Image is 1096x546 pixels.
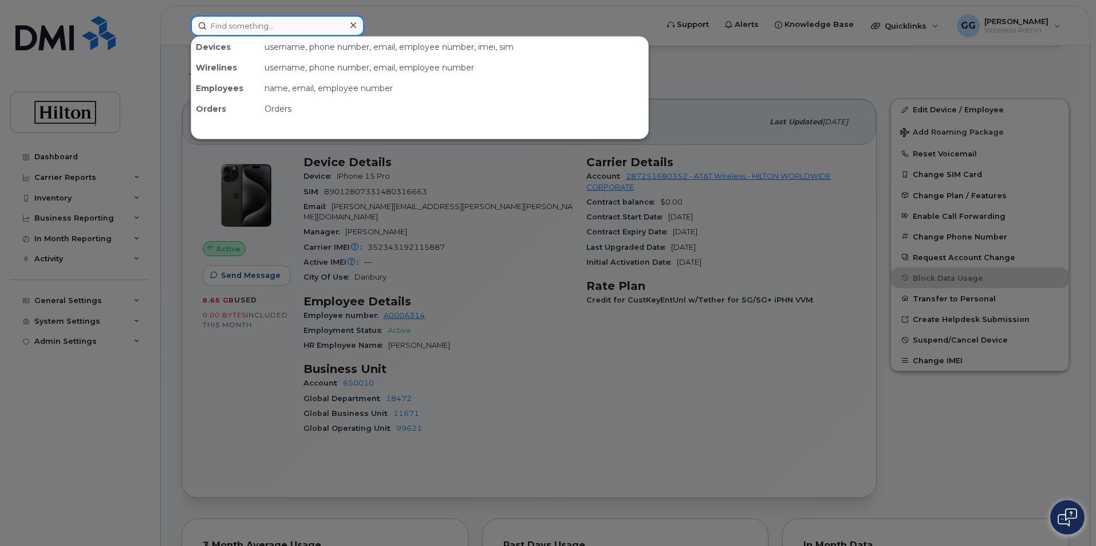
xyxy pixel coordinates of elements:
div: Devices [191,37,260,57]
div: Orders [191,99,260,119]
img: Open chat [1058,508,1077,527]
div: username, phone number, email, employee number, imei, sim [260,37,648,57]
div: Employees [191,78,260,99]
input: Find something... [191,15,364,36]
div: username, phone number, email, employee number [260,57,648,78]
div: name, email, employee number [260,78,648,99]
div: Orders [260,99,648,119]
div: Wirelines [191,57,260,78]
